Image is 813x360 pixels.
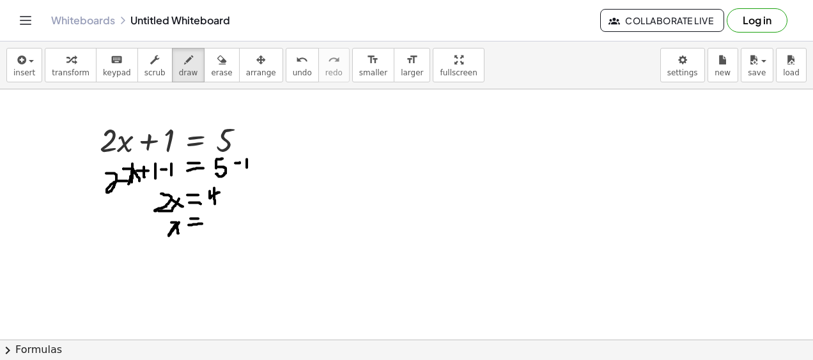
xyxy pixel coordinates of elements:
[600,9,724,32] button: Collaborate Live
[51,14,115,27] a: Whiteboards
[727,8,787,33] button: Log in
[440,68,477,77] span: fullscreen
[667,68,698,77] span: settings
[137,48,173,82] button: scrub
[52,68,89,77] span: transform
[741,48,773,82] button: save
[367,52,379,68] i: format_size
[211,68,232,77] span: erase
[246,68,276,77] span: arrange
[783,68,800,77] span: load
[296,52,308,68] i: undo
[15,10,36,31] button: Toggle navigation
[715,68,731,77] span: new
[96,48,138,82] button: keyboardkeypad
[318,48,350,82] button: redoredo
[179,68,198,77] span: draw
[611,15,713,26] span: Collaborate Live
[293,68,312,77] span: undo
[352,48,394,82] button: format_sizesmaller
[708,48,738,82] button: new
[286,48,319,82] button: undoundo
[359,68,387,77] span: smaller
[748,68,766,77] span: save
[660,48,705,82] button: settings
[325,68,343,77] span: redo
[144,68,166,77] span: scrub
[406,52,418,68] i: format_size
[328,52,340,68] i: redo
[13,68,35,77] span: insert
[433,48,484,82] button: fullscreen
[45,48,97,82] button: transform
[776,48,807,82] button: load
[239,48,283,82] button: arrange
[401,68,423,77] span: larger
[204,48,239,82] button: erase
[394,48,430,82] button: format_sizelarger
[103,68,131,77] span: keypad
[111,52,123,68] i: keyboard
[172,48,205,82] button: draw
[6,48,42,82] button: insert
